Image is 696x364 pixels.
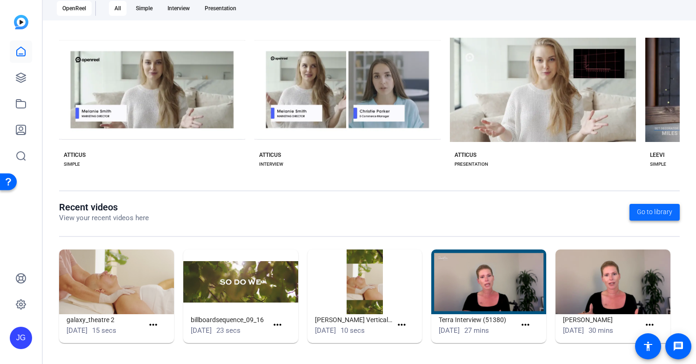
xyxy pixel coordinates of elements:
div: Interview [162,1,195,16]
h1: galaxy_theatre 2 [67,314,144,325]
div: SIMPLE [64,161,80,168]
div: Presentation [199,1,242,16]
mat-icon: accessibility [642,341,654,352]
div: ATTICUS [64,151,86,159]
span: 10 secs [341,326,365,335]
span: 27 mins [464,326,489,335]
span: 30 mins [589,326,613,335]
div: PRESENTATION [455,161,488,168]
h1: [PERSON_NAME] Vertical 1 [315,314,392,325]
div: LEEVI [650,151,664,159]
mat-icon: message [673,341,684,352]
div: INTERVIEW [259,161,283,168]
span: [DATE] [67,326,87,335]
span: [DATE] [563,326,584,335]
mat-icon: more_horiz [147,319,159,331]
mat-icon: more_horiz [520,319,531,331]
span: Go to library [637,207,672,217]
mat-icon: more_horiz [396,319,408,331]
img: Katie UK [555,249,670,314]
img: galaxy_theatre 2 [59,249,174,314]
mat-icon: more_horiz [644,319,656,331]
span: [DATE] [439,326,460,335]
div: OpenReel [57,1,92,16]
span: [DATE] [191,326,212,335]
span: 15 secs [92,326,116,335]
div: ATTICUS [259,151,281,159]
div: JG [10,327,32,349]
h1: Recent videos [59,202,149,213]
span: 23 secs [216,326,241,335]
div: ATTICUS [455,151,476,159]
img: blue-gradient.svg [14,15,28,29]
img: IKE Kiosk Vertical 1 [308,249,422,314]
h1: Terra Interview (51380) [439,314,516,325]
a: Go to library [629,204,680,221]
div: Simple [130,1,158,16]
h1: [PERSON_NAME] [563,314,640,325]
div: SIMPLE [650,161,666,168]
p: View your recent videos here [59,213,149,223]
h1: billboardsequence_09_16 [191,314,268,325]
div: All [109,1,127,16]
img: billboardsequence_09_16 [183,249,298,314]
mat-icon: more_horiz [272,319,283,331]
img: Terra Interview (51380) [431,249,546,314]
span: [DATE] [315,326,336,335]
